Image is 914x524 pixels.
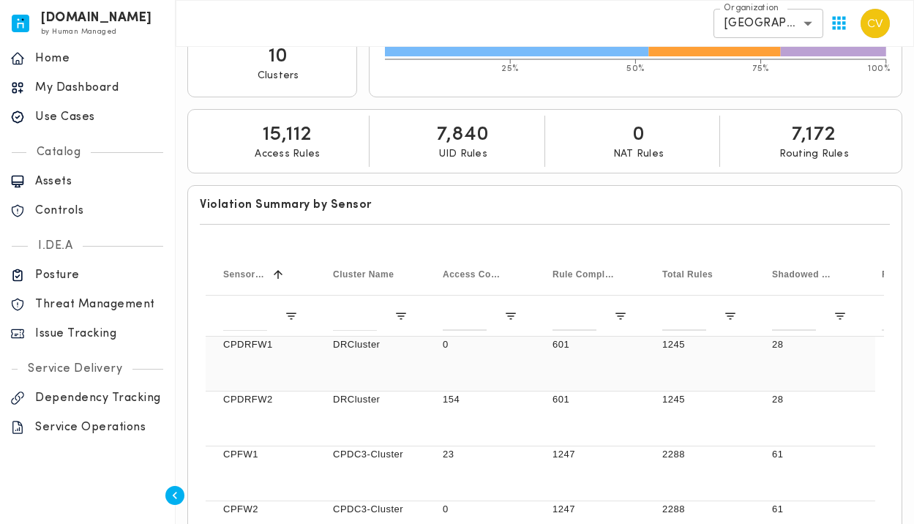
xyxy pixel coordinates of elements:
[443,392,517,407] p: 154
[333,337,408,352] p: DRCluster
[662,447,737,462] p: 2288
[662,502,737,517] p: 2288
[333,447,408,462] p: CPDC3-Cluster
[35,326,165,341] p: Issue Tracking
[753,65,770,74] tspan: 75%
[772,447,847,462] p: 61
[772,302,816,331] input: Shadowed Rules Filter Input
[223,502,298,517] p: CPFW2
[614,310,627,323] button: Open Filter Menu
[855,3,896,44] button: User
[263,121,312,148] p: 15,112
[504,310,517,323] button: Open Filter Menu
[35,174,165,189] p: Assets
[35,268,165,282] p: Posture
[552,502,627,517] p: 1247
[35,391,165,405] p: Dependency Tracking
[436,121,490,148] p: 7,840
[632,121,645,148] p: 0
[333,392,408,407] p: DRCluster
[626,65,645,74] tspan: 50%
[35,110,165,124] p: Use Cases
[443,269,504,280] span: Access Compliance Violations
[443,302,487,331] input: Access Compliance Violations Filter Input
[869,65,891,74] tspan: 100%
[552,392,627,407] p: 601
[834,310,847,323] button: Open Filter Menu
[861,9,890,38] img: Carter Velasquez
[223,269,266,280] span: Sensor Name
[223,447,298,462] p: CPFW1
[394,310,408,323] button: Open Filter Menu
[333,502,408,517] p: CPDC3-Cluster
[255,148,320,161] p: Access Rules
[35,81,165,95] p: My Dashboard
[223,337,298,352] p: CPDRFW1
[772,502,847,517] p: 61
[772,269,834,280] span: Shadowed Rules
[269,43,288,70] p: 10
[35,420,165,435] p: Service Operations
[552,302,596,331] input: Rule Compliance Violations Filter Input
[791,121,836,148] p: 7,172
[285,310,298,323] button: Open Filter Menu
[258,70,299,83] p: Clusters
[443,447,517,462] p: 23
[552,447,627,462] p: 1247
[12,15,29,32] img: invicta.io
[35,203,165,218] p: Controls
[552,269,614,280] span: Rule Compliance Violations
[28,239,83,253] p: I.DE.A
[662,269,713,280] span: Total Rules
[662,392,737,407] p: 1245
[443,502,517,517] p: 0
[502,65,520,74] tspan: 25%
[613,148,664,161] p: NAT Rules
[662,337,737,352] p: 1245
[41,13,152,23] h6: [DOMAIN_NAME]
[439,148,487,161] p: UID Rules
[772,392,847,407] p: 28
[552,337,627,352] p: 601
[18,362,132,376] p: Service Delivery
[26,145,91,160] p: Catalog
[35,297,165,312] p: Threat Management
[200,198,890,212] h6: Violation Summary by Sensor
[724,310,737,323] button: Open Filter Menu
[35,51,165,66] p: Home
[772,337,847,352] p: 28
[223,392,298,407] p: CPDRFW2
[333,269,394,280] span: Cluster Name
[662,302,706,331] input: Total Rules Filter Input
[713,9,823,38] div: [GEOGRAPHIC_DATA]
[724,2,779,15] label: Organization
[779,148,849,161] p: Routing Rules
[41,28,116,36] span: by Human Managed
[443,337,517,352] p: 0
